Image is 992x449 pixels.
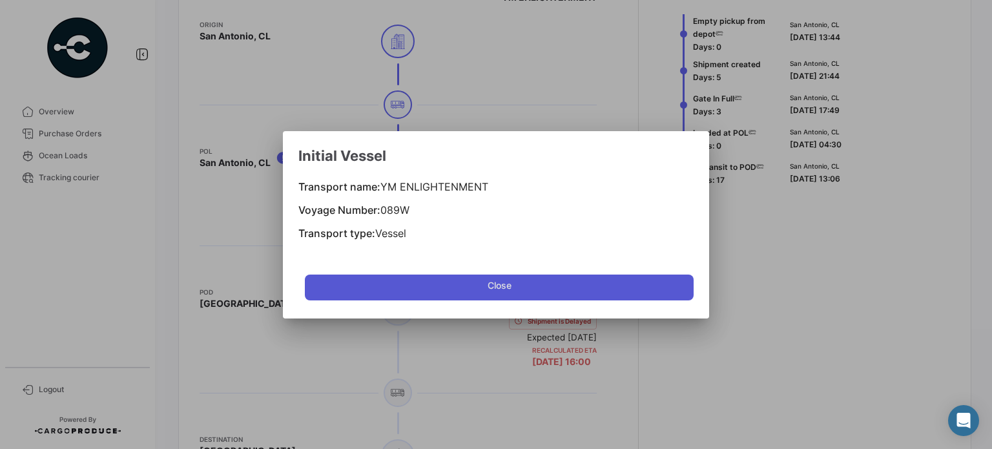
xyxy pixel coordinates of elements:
span: 089W [380,204,409,216]
p: Transport type: [298,227,694,240]
p: Transport name: [298,180,694,193]
div: Abrir Intercom Messenger [948,405,979,436]
p: Voyage Number: [298,204,694,216]
h2: Initial Vessel [298,147,694,165]
span: Close [488,275,512,301]
span: YM ENLIGHTENMENT [380,180,488,193]
button: Close [305,275,694,300]
span: Vessel [375,227,406,240]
